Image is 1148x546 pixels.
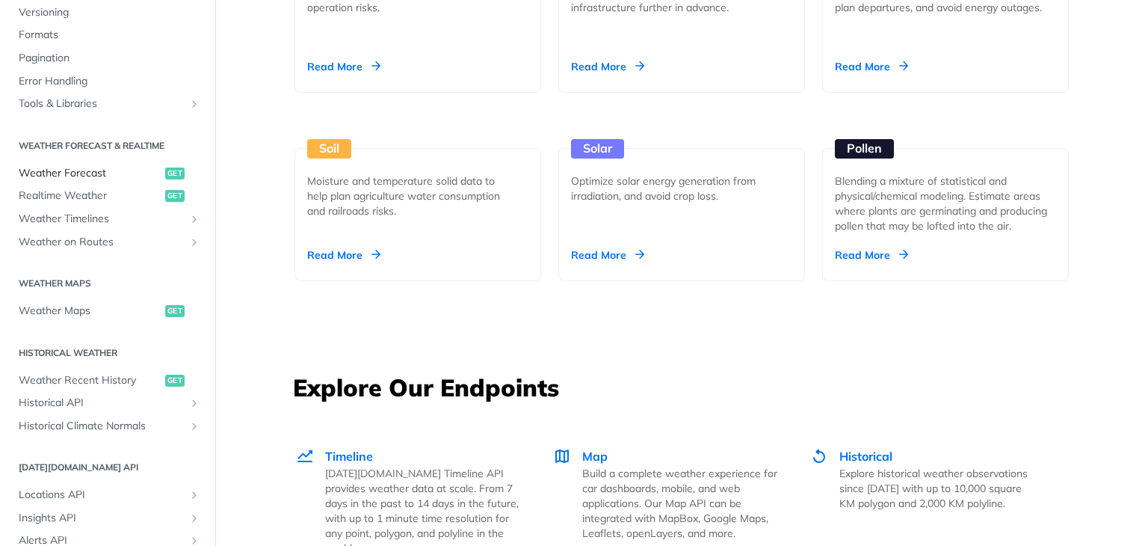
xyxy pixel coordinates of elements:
[307,139,351,159] div: Soil
[19,235,185,250] span: Weather on Routes
[19,488,185,503] span: Locations API
[11,277,204,290] h2: Weather Maps
[571,174,780,203] div: Optimize solar energy generation from irradiation, and avoid crop loss.
[11,185,204,207] a: Realtime Weatherget
[19,419,185,434] span: Historical Climate Normals
[19,188,161,203] span: Realtime Weather
[810,447,828,465] img: Historical
[11,47,204,70] a: Pagination
[552,93,811,281] a: Solar Optimize solar energy generation from irradiation, and avoid crop loss. Read More
[288,93,547,281] a: Soil Moisture and temperature solid data to help plan agriculture water consumption and railroads...
[11,484,204,506] a: Locations APIShow subpages for Locations API
[11,162,204,185] a: Weather Forecastget
[582,449,608,464] span: Map
[11,93,204,115] a: Tools & LibrariesShow subpages for Tools & Libraries
[11,461,204,474] h2: [DATE][DOMAIN_NAME] API
[307,59,380,74] div: Read More
[11,70,204,93] a: Error Handling
[307,174,516,218] div: Moisture and temperature solid data to help plan agriculture water consumption and railroads risks.
[11,392,204,414] a: Historical APIShow subpages for Historical API
[165,305,185,317] span: get
[571,59,644,74] div: Read More
[11,369,204,392] a: Weather Recent Historyget
[816,93,1075,281] a: Pollen Blending a mixture of statistical and physical/chemical modeling. Estimate areas where pla...
[11,231,204,254] a: Weather on RoutesShow subpages for Weather on Routes
[188,397,200,409] button: Show subpages for Historical API
[296,447,314,465] img: Timeline
[835,248,908,263] div: Read More
[188,512,200,524] button: Show subpages for Insights API
[582,466,777,541] p: Build a complete weather experience for car dashboards, mobile, and web applications. Our Map API...
[11,208,204,230] a: Weather TimelinesShow subpages for Weather Timelines
[19,396,185,411] span: Historical API
[11,415,204,438] a: Historical Climate NormalsShow subpages for Historical Climate Normals
[11,507,204,530] a: Insights APIShow subpages for Insights API
[19,212,185,227] span: Weather Timelines
[293,371,1070,404] h3: Explore Our Endpoints
[835,139,894,159] div: Pollen
[19,511,185,526] span: Insights API
[11,24,204,46] a: Formats
[839,449,892,464] span: Historical
[19,28,200,43] span: Formats
[19,5,200,20] span: Versioning
[165,375,185,387] span: get
[19,304,161,319] span: Weather Maps
[571,139,624,159] div: Solar
[188,98,200,110] button: Show subpages for Tools & Libraries
[188,213,200,225] button: Show subpages for Weather Timelines
[307,248,380,263] div: Read More
[835,174,1056,233] div: Blending a mixture of statistical and physical/chemical modeling. Estimate areas where plants are...
[835,59,908,74] div: Read More
[19,166,161,181] span: Weather Forecast
[11,139,204,153] h2: Weather Forecast & realtime
[19,373,161,388] span: Weather Recent History
[11,1,204,24] a: Versioning
[325,449,373,464] span: Timeline
[571,248,644,263] div: Read More
[19,96,185,111] span: Tools & Libraries
[188,489,200,501] button: Show subpages for Locations API
[553,447,571,465] img: Map
[19,51,200,66] span: Pagination
[165,168,185,180] span: get
[839,466,1034,511] p: Explore historical weather observations since [DATE] with up to 10,000 square KM polygon and 2,00...
[11,300,204,322] a: Weather Mapsget
[188,420,200,432] button: Show subpages for Historical Climate Normals
[19,74,200,89] span: Error Handling
[165,190,185,202] span: get
[188,236,200,248] button: Show subpages for Weather on Routes
[11,346,204,360] h2: Historical Weather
